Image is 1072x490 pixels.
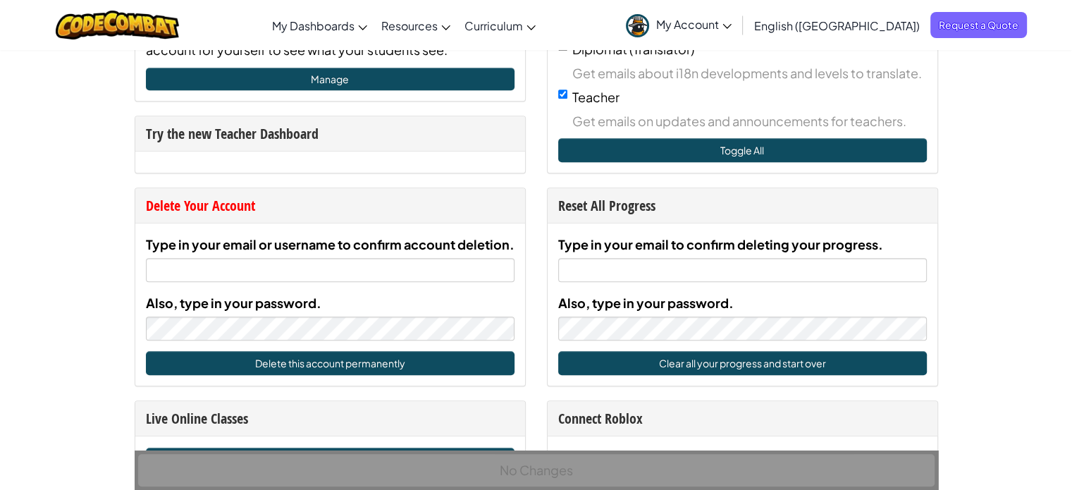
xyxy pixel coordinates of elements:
div: Reset All Progress [558,195,927,216]
span: Resources [381,18,438,33]
a: View Trial Class Bookings [146,448,515,472]
label: Also, type in your password. [146,293,321,313]
label: Also, type in your password. [558,293,734,313]
a: Curriculum [457,6,543,44]
button: Toggle All [558,138,927,162]
div: Connect Roblox [558,408,927,429]
a: My Dashboards [265,6,374,44]
button: Delete this account permanently [146,351,515,375]
span: My Dashboards [272,18,355,33]
a: Request a Quote [930,12,1027,38]
a: My Account [619,3,739,47]
span: Get emails about i18n developments and levels to translate. [572,63,927,83]
span: English ([GEOGRAPHIC_DATA]) [754,18,920,33]
a: Manage [146,68,515,90]
img: avatar [626,14,649,37]
button: Clear all your progress and start over [558,351,927,375]
span: My Account [656,17,732,32]
div: Delete Your Account [146,195,515,216]
span: Teacher [572,89,620,105]
div: Live Online Classes [146,408,515,429]
label: Type in your email or username to confirm account deletion. [146,234,515,255]
label: Type in your email to confirm deleting your progress. [558,234,883,255]
span: Curriculum [464,18,523,33]
a: Resources [374,6,457,44]
span: Get emails on updates and announcements for teachers. [572,111,927,131]
a: English ([GEOGRAPHIC_DATA]) [747,6,927,44]
div: Try the new Teacher Dashboard [146,123,515,144]
img: CodeCombat logo [56,11,179,39]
